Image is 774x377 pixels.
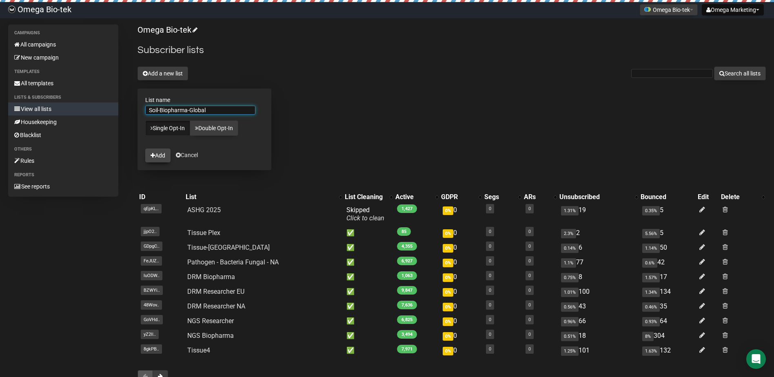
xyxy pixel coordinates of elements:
[8,93,118,102] li: Lists & subscribers
[8,28,118,38] li: Campaigns
[702,4,764,16] button: Omega Marketing
[719,191,766,203] th: Delete: No sort applied, activate to apply an ascending sort
[640,4,698,16] button: Omega Bio-tek
[343,226,394,240] td: ✅
[561,346,579,356] span: 1.25%
[561,302,579,312] span: 0.56%
[141,256,162,266] span: FeJUZ..
[8,129,118,142] a: Blacklist
[561,206,579,215] span: 1.31%
[642,244,660,253] span: 1.14%
[558,270,639,284] td: 8
[8,170,118,180] li: Reports
[187,229,220,237] a: Tissue Plex
[698,193,718,201] div: Edit
[561,258,576,268] span: 1.1%
[644,6,651,13] img: favicons
[489,332,491,337] a: 0
[439,203,483,226] td: 0
[443,206,453,215] span: 0%
[8,154,118,167] a: Rules
[642,258,657,268] span: 0.6%
[176,152,198,158] a: Cancel
[639,343,696,358] td: 132
[642,332,654,341] span: 8%
[443,229,453,238] span: 0%
[642,229,660,238] span: 5.56%
[395,193,431,201] div: Active
[558,299,639,314] td: 43
[141,330,159,339] span: yZ2lI..
[346,206,384,222] span: Skipped
[346,214,384,222] a: Click to clean
[187,346,210,354] a: Tissue4
[641,193,694,201] div: Bounced
[397,227,411,236] span: 85
[443,259,453,267] span: 0%
[642,206,660,215] span: 0.35%
[443,303,453,311] span: 0%
[8,67,118,77] li: Templates
[558,343,639,358] td: 101
[439,314,483,328] td: 0
[528,302,531,308] a: 0
[639,191,696,203] th: Bounced: No sort applied, sorting is disabled
[642,346,660,356] span: 1.63%
[187,332,234,339] a: NGS Biopharma
[639,314,696,328] td: 64
[639,328,696,343] td: 304
[639,240,696,255] td: 50
[184,191,343,203] th: List: No sort applied, activate to apply an ascending sort
[141,286,163,295] span: BZWYi..
[138,67,188,80] button: Add a new list
[561,273,579,282] span: 0.75%
[394,191,439,203] th: Active: No sort applied, activate to apply an ascending sort
[558,203,639,226] td: 19
[141,344,162,354] span: 8gkPB..
[343,299,394,314] td: ✅
[187,288,244,295] a: DRM Researcher EU
[561,244,579,253] span: 0.14%
[439,191,483,203] th: GDPR: No sort applied, activate to apply an ascending sort
[8,77,118,90] a: All templates
[343,240,394,255] td: ✅
[639,226,696,240] td: 5
[8,144,118,154] li: Others
[397,204,417,213] span: 1,427
[639,299,696,314] td: 35
[528,346,531,352] a: 0
[138,191,184,203] th: ID: No sort applied, sorting is disabled
[558,284,639,299] td: 100
[141,300,162,310] span: 48Wov..
[343,328,394,343] td: ✅
[397,345,417,353] span: 7,971
[190,120,238,136] a: Double Opt-In
[343,314,394,328] td: ✅
[696,191,719,203] th: Edit: No sort applied, sorting is disabled
[489,244,491,249] a: 0
[528,288,531,293] a: 0
[558,314,639,328] td: 66
[439,343,483,358] td: 0
[139,193,182,201] div: ID
[443,347,453,355] span: 0%
[345,193,386,201] div: List Cleaning
[439,255,483,270] td: 0
[141,271,162,280] span: luODW..
[141,204,162,213] span: qEpKL..
[187,258,279,266] a: Pathogen - Bacteria Fungal - NA
[187,273,235,281] a: DRM Biopharma
[528,317,531,322] a: 0
[343,270,394,284] td: ✅
[714,67,766,80] button: Search all lists
[397,330,417,339] span: 3,494
[721,193,758,201] div: Delete
[522,191,557,203] th: ARs: No sort applied, activate to apply an ascending sort
[528,244,531,249] a: 0
[489,317,491,322] a: 0
[524,193,549,201] div: ARs
[489,206,491,211] a: 0
[443,288,453,297] span: 0%
[343,191,394,203] th: List Cleaning: No sort applied, activate to apply an ascending sort
[558,328,639,343] td: 18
